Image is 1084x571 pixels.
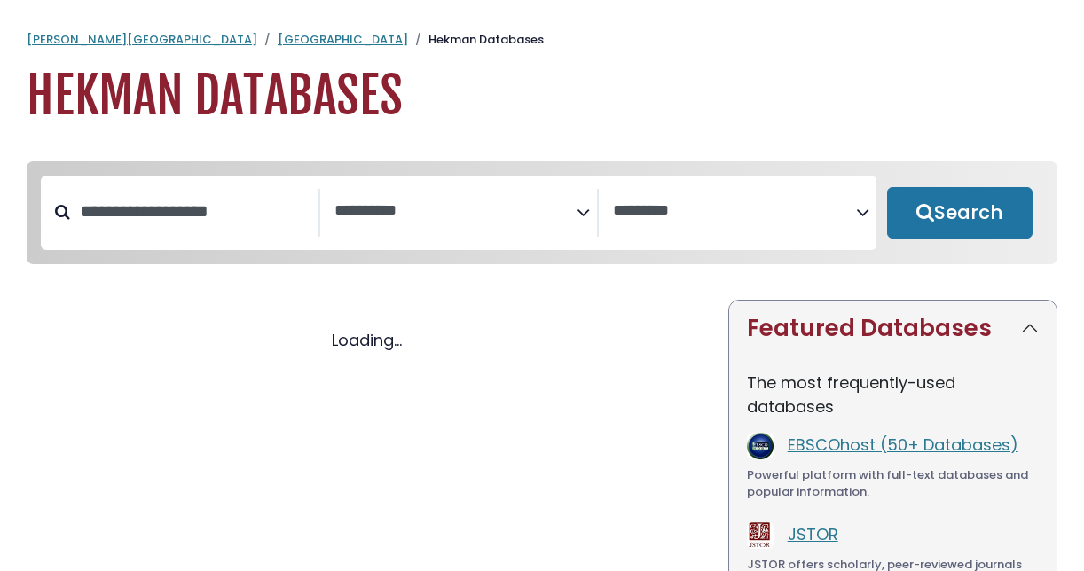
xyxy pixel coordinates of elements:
[408,31,544,49] li: Hekman Databases
[729,301,1057,356] button: Featured Databases
[70,197,318,226] input: Search database by title or keyword
[788,434,1018,456] a: EBSCOhost (50+ Databases)
[27,31,257,48] a: [PERSON_NAME][GEOGRAPHIC_DATA]
[27,31,1057,49] nav: breadcrumb
[27,328,707,352] div: Loading...
[27,66,1057,126] h1: Hekman Databases
[278,31,408,48] a: [GEOGRAPHIC_DATA]
[27,161,1057,264] nav: Search filters
[334,202,577,221] textarea: Search
[613,202,856,221] textarea: Search
[887,187,1033,239] button: Submit for Search Results
[747,371,1039,418] p: The most frequently-used databases
[747,466,1039,501] div: Powerful platform with full-text databases and popular information.
[788,523,838,545] a: JSTOR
